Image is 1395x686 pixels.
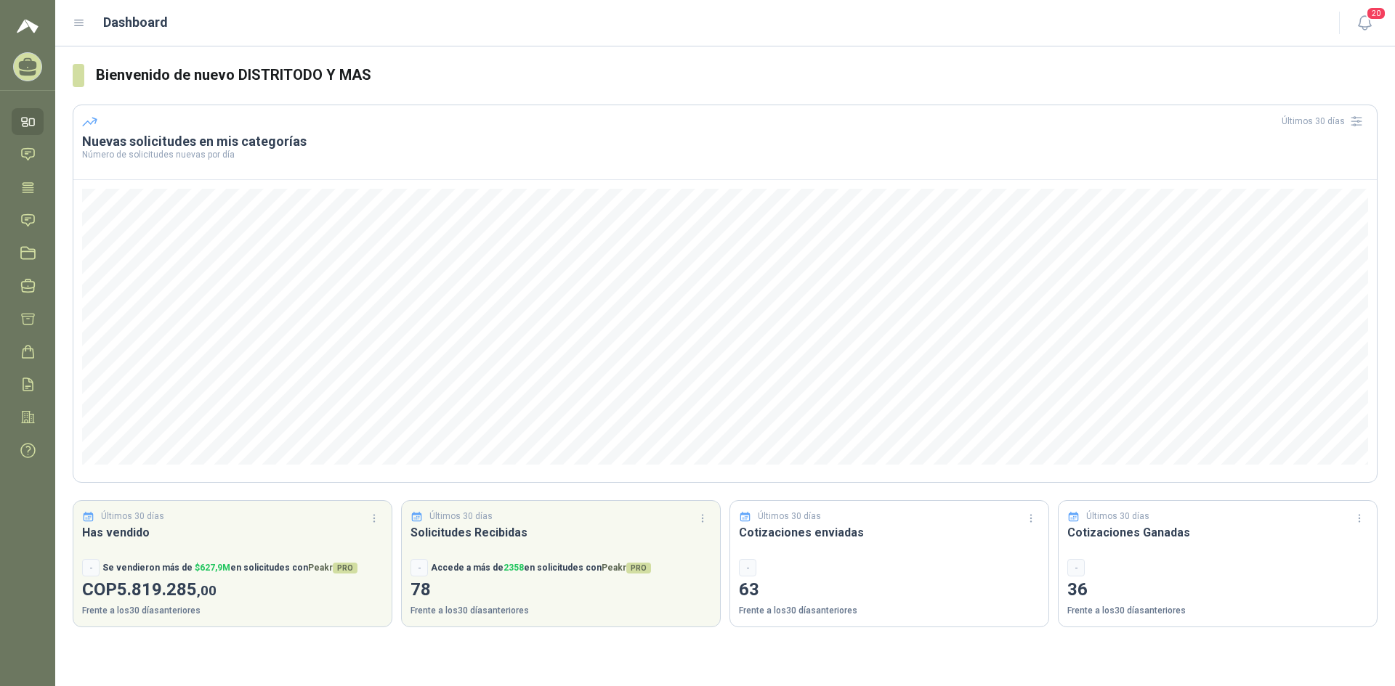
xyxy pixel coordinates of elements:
p: Se vendieron más de en solicitudes con [102,561,357,575]
span: 2358 [504,563,524,573]
span: PRO [626,563,651,573]
p: Frente a los 30 días anteriores [739,604,1040,618]
h3: Nuevas solicitudes en mis categorías [82,133,1368,150]
span: $ 627,9M [195,563,230,573]
p: COP [82,576,383,604]
span: 5.819.285 [117,579,217,600]
p: Frente a los 30 días anteriores [1067,604,1368,618]
span: Peakr [602,563,651,573]
p: Últimos 30 días [429,510,493,523]
div: - [739,559,756,576]
p: 63 [739,576,1040,604]
h3: Cotizaciones Ganadas [1067,523,1368,542]
img: Logo peakr [17,17,39,35]
div: - [411,559,428,576]
p: Frente a los 30 días anteriores [82,604,383,618]
p: Últimos 30 días [101,510,164,523]
p: Número de solicitudes nuevas por día [82,150,1368,159]
h1: Dashboard [103,12,168,33]
div: - [1067,559,1085,576]
p: 78 [411,576,711,604]
h3: Has vendido [82,523,383,542]
h3: Cotizaciones enviadas [739,523,1040,542]
span: PRO [333,563,357,573]
div: Últimos 30 días [1282,110,1368,133]
div: - [82,559,100,576]
button: 20 [1351,10,1378,36]
p: Frente a los 30 días anteriores [411,604,711,618]
h3: Solicitudes Recibidas [411,523,711,542]
p: Accede a más de en solicitudes con [431,561,651,575]
h3: Bienvenido de nuevo DISTRITODO Y MAS [96,64,1378,86]
span: 20 [1366,7,1386,20]
span: ,00 [197,582,217,599]
p: Últimos 30 días [758,510,821,523]
p: Últimos 30 días [1086,510,1149,523]
span: Peakr [308,563,357,573]
p: 36 [1067,576,1368,604]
